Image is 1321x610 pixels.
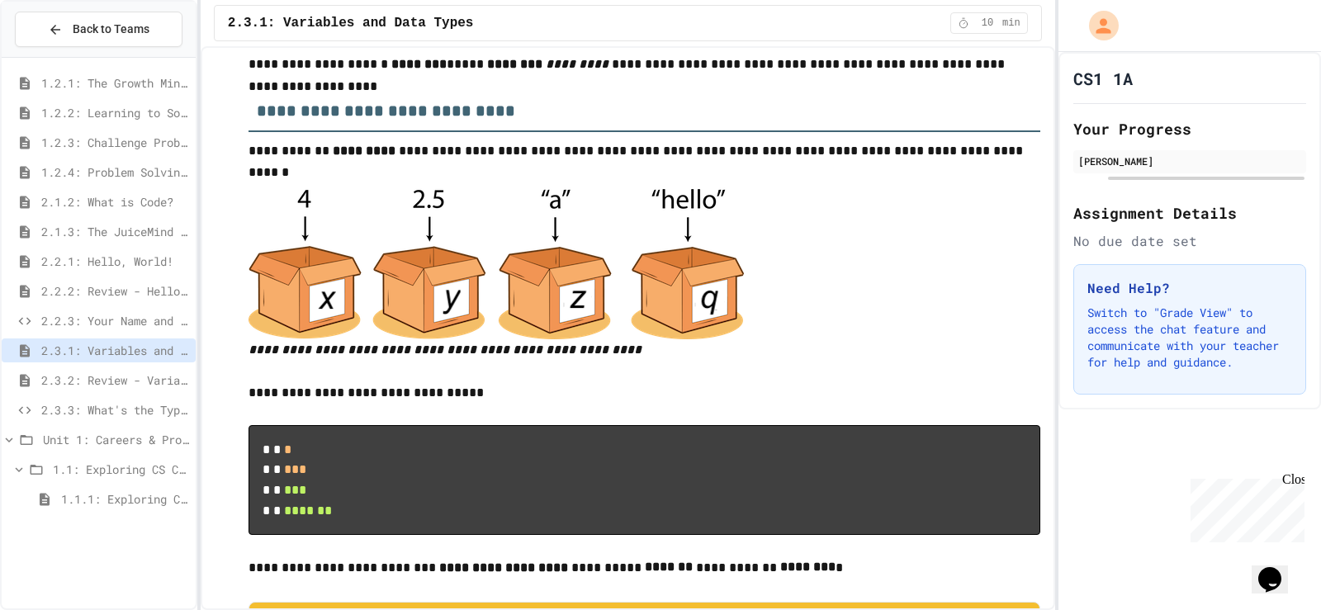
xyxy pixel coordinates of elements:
span: 2.3.1: Variables and Data Types [228,13,474,33]
div: Chat with us now!Close [7,7,114,105]
span: Back to Teams [73,21,149,38]
span: 2.1.2: What is Code? [41,193,189,210]
div: My Account [1072,7,1123,45]
iframe: chat widget [1184,472,1304,542]
span: 1.1.1: Exploring CS Careers [61,490,189,508]
span: 2.2.2: Review - Hello, World! [41,282,189,300]
span: 1.2.3: Challenge Problem - The Bridge [41,134,189,151]
span: 2.2.3: Your Name and Favorite Movie [41,312,189,329]
span: Unit 1: Careers & Professionalism [43,431,189,448]
h2: Your Progress [1073,117,1306,140]
span: 2.2.1: Hello, World! [41,253,189,270]
button: Back to Teams [15,12,182,47]
span: 2.1.3: The JuiceMind IDE [41,223,189,240]
h2: Assignment Details [1073,201,1306,225]
span: 1.1: Exploring CS Careers [53,461,189,478]
iframe: chat widget [1252,544,1304,593]
h3: Need Help? [1087,278,1292,298]
span: min [1002,17,1020,30]
span: 2.3.1: Variables and Data Types [41,342,189,359]
span: 1.2.2: Learning to Solve Hard Problems [41,104,189,121]
h1: CS1 1A [1073,67,1133,90]
p: Switch to "Grade View" to access the chat feature and communicate with your teacher for help and ... [1087,305,1292,371]
span: 2.3.2: Review - Variables and Data Types [41,371,189,389]
span: 1.2.1: The Growth Mindset [41,74,189,92]
div: [PERSON_NAME] [1078,154,1301,168]
span: 2.3.3: What's the Type? [41,401,189,418]
div: No due date set [1073,231,1306,251]
span: 10 [974,17,1001,30]
span: 1.2.4: Problem Solving Practice [41,163,189,181]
